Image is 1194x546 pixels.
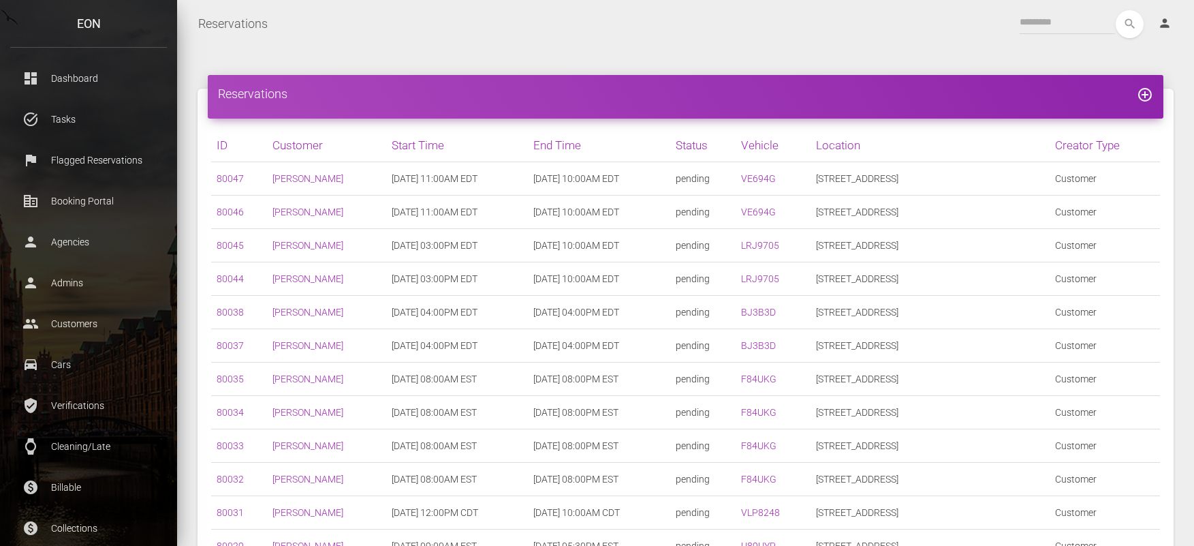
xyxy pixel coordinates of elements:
td: [DATE] 10:00AM EDT [528,262,670,296]
td: [DATE] 10:00AM EDT [528,229,670,262]
a: F84UKG [741,440,776,451]
td: [STREET_ADDRESS] [811,296,1050,329]
a: [PERSON_NAME] [272,507,343,518]
td: [DATE] 08:00AM EST [386,396,529,429]
td: pending [670,496,736,530]
a: 80044 [217,273,244,284]
a: VLP8248 [741,507,780,518]
a: paid Collections [10,511,167,545]
i: add_circle_outline [1137,87,1153,103]
td: [DATE] 10:00AM EDT [528,196,670,229]
p: Verifications [20,395,157,416]
td: pending [670,229,736,262]
a: person [1148,10,1184,37]
td: [DATE] 04:00PM EDT [386,296,529,329]
td: [STREET_ADDRESS] [811,363,1050,396]
a: person Agencies [10,225,167,259]
p: Tasks [20,109,157,130]
td: [DATE] 04:00PM EDT [528,296,670,329]
button: search [1116,10,1144,38]
a: drive_eta Cars [10,348,167,382]
td: [DATE] 04:00PM EDT [528,329,670,363]
td: Customer [1050,363,1160,396]
th: Location [811,129,1050,162]
a: 80038 [217,307,244,318]
td: [STREET_ADDRESS] [811,329,1050,363]
a: [PERSON_NAME] [272,173,343,184]
td: pending [670,329,736,363]
a: [PERSON_NAME] [272,307,343,318]
td: [DATE] 08:00AM EST [386,363,529,396]
a: task_alt Tasks [10,102,167,136]
a: 80031 [217,507,244,518]
td: pending [670,363,736,396]
th: Status [670,129,736,162]
td: Customer [1050,463,1160,496]
th: Creator Type [1050,129,1160,162]
td: [DATE] 08:00PM EST [528,463,670,496]
td: Customer [1050,262,1160,296]
td: pending [670,296,736,329]
td: [DATE] 11:00AM EDT [386,196,529,229]
a: 80047 [217,173,244,184]
th: End Time [528,129,670,162]
a: person Admins [10,266,167,300]
td: [STREET_ADDRESS] [811,429,1050,463]
a: 80032 [217,474,244,485]
a: verified_user Verifications [10,389,167,423]
a: BJ3B3D [741,307,776,318]
p: Flagged Reservations [20,150,157,170]
a: 80034 [217,407,244,418]
a: [PERSON_NAME] [272,474,343,485]
td: Customer [1050,429,1160,463]
td: [STREET_ADDRESS] [811,196,1050,229]
p: Dashboard [20,68,157,89]
p: Customers [20,314,157,334]
td: [DATE] 08:00AM EST [386,463,529,496]
td: [DATE] 10:00AM EDT [528,162,670,196]
td: [STREET_ADDRESS] [811,229,1050,262]
td: pending [670,196,736,229]
p: Admins [20,273,157,293]
p: Agencies [20,232,157,252]
a: [PERSON_NAME] [272,440,343,451]
td: [STREET_ADDRESS] [811,162,1050,196]
th: ID [211,129,267,162]
td: [DATE] 12:00PM CDT [386,496,529,530]
p: Collections [20,518,157,539]
td: Customer [1050,196,1160,229]
a: [PERSON_NAME] [272,273,343,284]
a: F84UKG [741,474,776,485]
a: LRJ9705 [741,240,779,251]
td: Customer [1050,162,1160,196]
a: Reservations [198,7,268,41]
td: pending [670,396,736,429]
p: Billable [20,477,157,498]
a: [PERSON_NAME] [272,407,343,418]
a: 80037 [217,340,244,351]
td: Customer [1050,296,1160,329]
a: flag Flagged Reservations [10,143,167,177]
p: Cars [20,354,157,375]
a: VE694G [741,207,776,217]
td: Customer [1050,496,1160,530]
a: people Customers [10,307,167,341]
a: 80045 [217,240,244,251]
a: add_circle_outline [1137,87,1153,101]
td: pending [670,162,736,196]
td: [DATE] 03:00PM EDT [386,229,529,262]
a: corporate_fare Booking Portal [10,184,167,218]
a: [PERSON_NAME] [272,374,343,384]
i: person [1158,16,1172,30]
h4: Reservations [218,85,1153,102]
a: 80033 [217,440,244,451]
td: [DATE] 08:00PM EST [528,396,670,429]
th: Start Time [386,129,529,162]
p: Booking Portal [20,191,157,211]
td: [DATE] 08:00AM EST [386,429,529,463]
td: [DATE] 03:00PM EDT [386,262,529,296]
a: F84UKG [741,374,776,384]
td: [STREET_ADDRESS] [811,496,1050,530]
th: Customer [267,129,386,162]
